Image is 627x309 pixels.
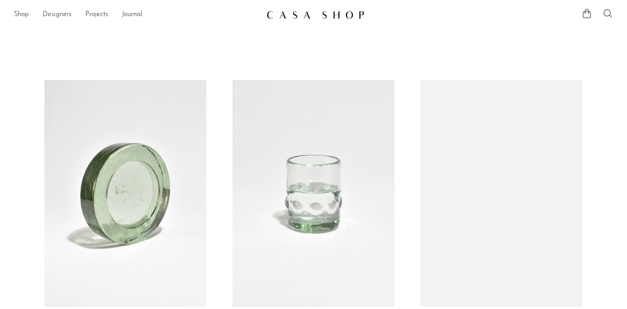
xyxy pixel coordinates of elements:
a: Shop [14,9,29,20]
nav: Desktop navigation [14,7,260,22]
a: Journal [122,9,142,20]
a: Projects [85,9,108,20]
a: Designers [43,9,71,20]
ul: NEW HEADER MENU [14,7,260,22]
